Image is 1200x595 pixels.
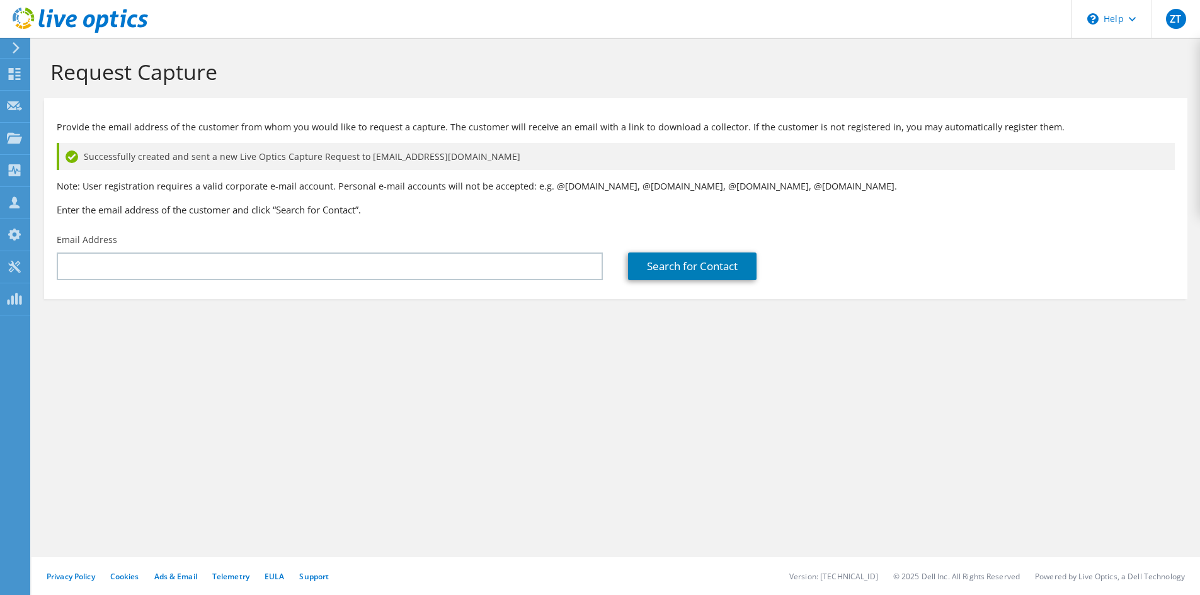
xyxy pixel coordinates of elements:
[789,571,878,582] li: Version: [TECHNICAL_ID]
[57,234,117,246] label: Email Address
[1035,571,1185,582] li: Powered by Live Optics, a Dell Technology
[57,120,1175,134] p: Provide the email address of the customer from whom you would like to request a capture. The cust...
[57,203,1175,217] h3: Enter the email address of the customer and click “Search for Contact”.
[1166,9,1186,29] span: ZT
[154,571,197,582] a: Ads & Email
[1087,13,1099,25] svg: \n
[265,571,284,582] a: EULA
[299,571,329,582] a: Support
[50,59,1175,85] h1: Request Capture
[628,252,757,280] a: Search for Contact
[110,571,139,582] a: Cookies
[212,571,249,582] a: Telemetry
[57,179,1175,193] p: Note: User registration requires a valid corporate e-mail account. Personal e-mail accounts will ...
[893,571,1020,582] li: © 2025 Dell Inc. All Rights Reserved
[84,150,520,164] span: Successfully created and sent a new Live Optics Capture Request to [EMAIL_ADDRESS][DOMAIN_NAME]
[47,571,95,582] a: Privacy Policy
